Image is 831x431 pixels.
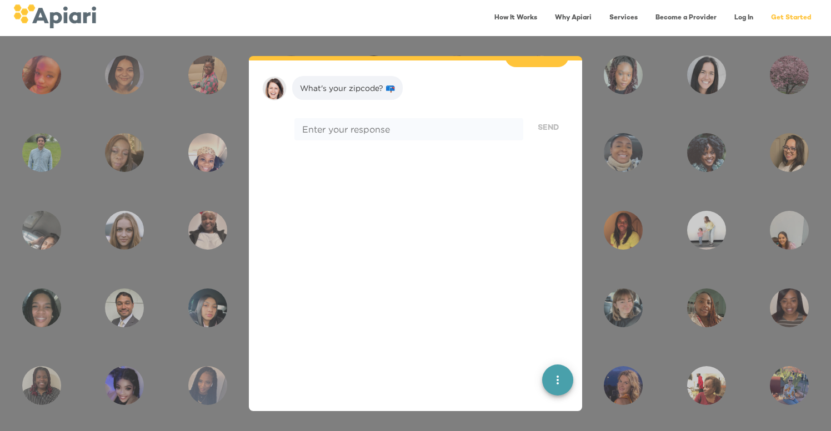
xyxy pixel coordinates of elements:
[728,7,760,29] a: Log In
[262,76,287,100] img: amy.37686e0395c82528988e.png
[764,7,818,29] a: Get Started
[649,7,723,29] a: Become a Provider
[13,4,96,28] img: logo
[300,83,395,94] div: What's your zipcode? 📪
[603,7,644,29] a: Services
[488,7,544,29] a: How It Works
[548,7,598,29] a: Why Apiari
[542,364,573,395] button: quick menu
